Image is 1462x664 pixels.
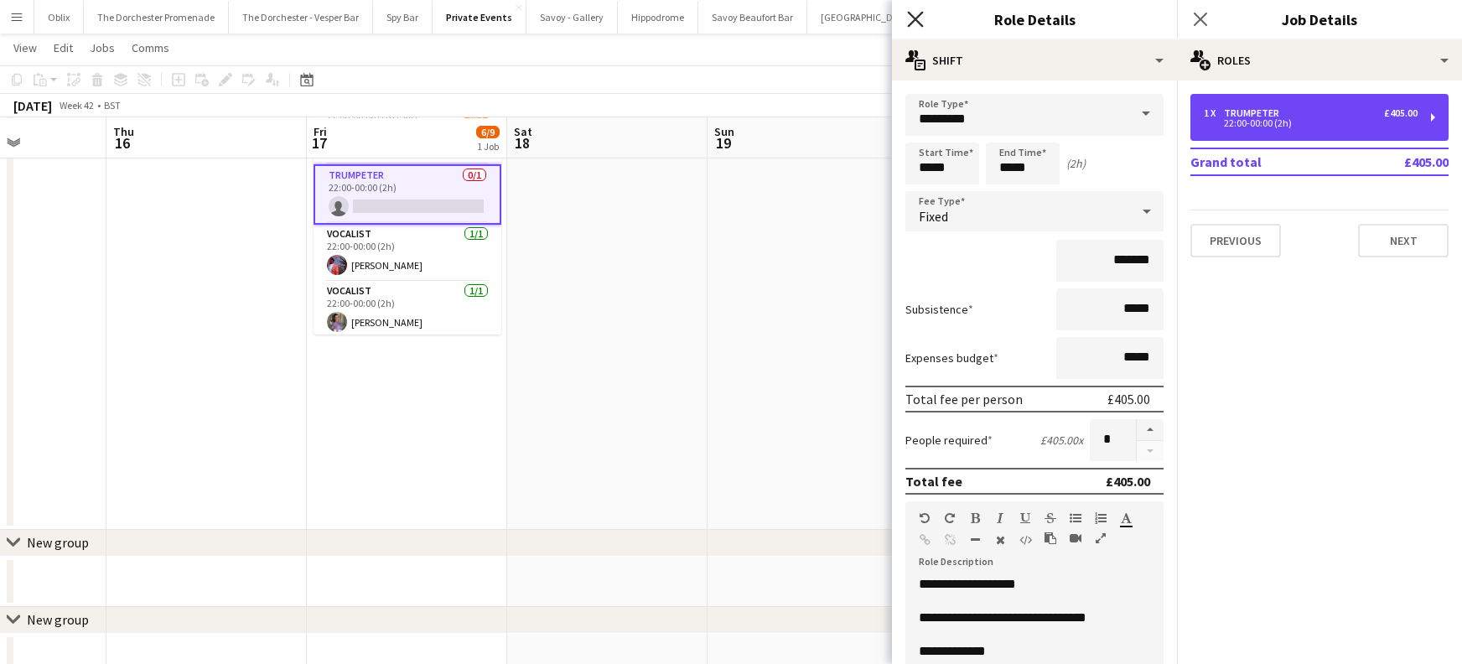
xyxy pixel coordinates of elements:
div: 22:00-00:00 (2h) [1204,119,1418,127]
app-job-card: Updated22:00-00:00 (2h) (Sat)6/9MMG x Times Travel Awards Fairmont Windsor9 Roles Saxophonist1/12... [314,86,501,335]
span: 19 [712,133,734,153]
a: View [7,37,44,59]
div: £405.00 [1106,473,1150,490]
h3: Job Details [1177,8,1462,30]
div: 1 x [1204,107,1224,119]
app-card-role: Trumpeter0/122:00-00:00 (2h) [314,164,501,225]
span: Week 42 [55,99,97,112]
button: Redo [944,511,956,525]
button: Spy Bar [373,1,433,34]
button: Italic [994,511,1006,525]
a: Comms [125,37,176,59]
app-card-role: Vocalist1/122:00-00:00 (2h)[PERSON_NAME] [314,225,501,282]
div: [DATE] [13,97,52,114]
div: Roles [1177,40,1462,80]
div: New group [27,534,89,551]
td: £405.00 [1349,148,1449,175]
button: Paste as plain text [1045,532,1056,545]
div: £405.00 x [1040,433,1083,448]
div: BST [104,99,121,112]
button: Savoy Beaufort Bar [698,1,807,34]
span: Fri [314,124,327,139]
button: Text Color [1120,511,1132,525]
button: Next [1358,224,1449,257]
div: (2h) [1066,156,1086,171]
span: View [13,40,37,55]
a: Edit [47,37,80,59]
button: Underline [1019,511,1031,525]
label: Expenses budget [905,350,998,366]
span: Fixed [919,208,948,225]
span: Jobs [90,40,115,55]
span: Comms [132,40,169,55]
h3: Role Details [892,8,1177,30]
button: Bold [969,511,981,525]
button: Fullscreen [1095,532,1107,545]
div: £405.00 [1384,107,1418,119]
div: £405.00 [1107,391,1150,407]
span: 18 [511,133,532,153]
span: Edit [54,40,73,55]
button: The Dorchester Promenade [84,1,229,34]
span: Sat [514,124,532,139]
button: Increase [1137,419,1164,441]
td: Grand total [1190,148,1349,175]
div: Shift [892,40,1177,80]
span: 17 [311,133,327,153]
div: New group [27,611,89,628]
button: Unordered List [1070,511,1081,525]
button: Previous [1190,224,1281,257]
div: Total fee per person [905,391,1023,407]
a: Jobs [83,37,122,59]
button: Insert video [1070,532,1081,545]
div: Trumpeter [1224,107,1286,119]
button: Private Events [433,1,526,34]
span: Thu [113,124,134,139]
div: 1 Job [477,140,499,153]
span: 6/9 [476,126,500,138]
button: Oblix [34,1,84,34]
app-card-role: Vocalist1/122:00-00:00 (2h)[PERSON_NAME] [314,282,501,339]
button: Strikethrough [1045,511,1056,525]
button: The Dorchester - Vesper Bar [229,1,373,34]
button: HTML Code [1019,533,1031,547]
div: Total fee [905,473,962,490]
button: Hippodrome [618,1,698,34]
span: Sun [714,124,734,139]
button: Horizontal Line [969,533,981,547]
button: Clear Formatting [994,533,1006,547]
button: [GEOGRAPHIC_DATA] [807,1,927,34]
label: People required [905,433,993,448]
button: Ordered List [1095,511,1107,525]
span: 16 [111,133,134,153]
button: Undo [919,511,931,525]
button: Savoy - Gallery [526,1,618,34]
label: Subsistence [905,302,973,317]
